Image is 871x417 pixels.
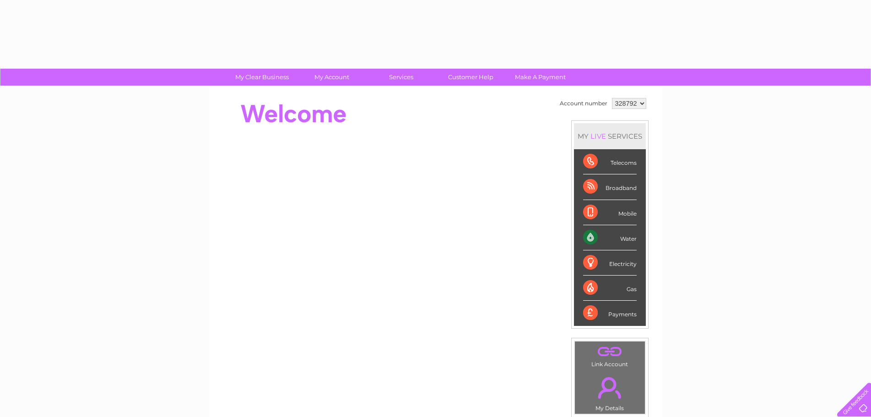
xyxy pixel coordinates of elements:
[574,123,646,149] div: MY SERVICES
[583,225,637,250] div: Water
[583,174,637,200] div: Broadband
[503,69,578,86] a: Make A Payment
[583,149,637,174] div: Telecoms
[583,301,637,325] div: Payments
[574,369,645,414] td: My Details
[574,341,645,370] td: Link Account
[583,250,637,276] div: Electricity
[433,69,509,86] a: Customer Help
[583,276,637,301] div: Gas
[294,69,369,86] a: My Account
[577,344,643,360] a: .
[224,69,300,86] a: My Clear Business
[363,69,439,86] a: Services
[577,372,643,404] a: .
[583,200,637,225] div: Mobile
[557,96,610,111] td: Account number
[589,132,608,141] div: LIVE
